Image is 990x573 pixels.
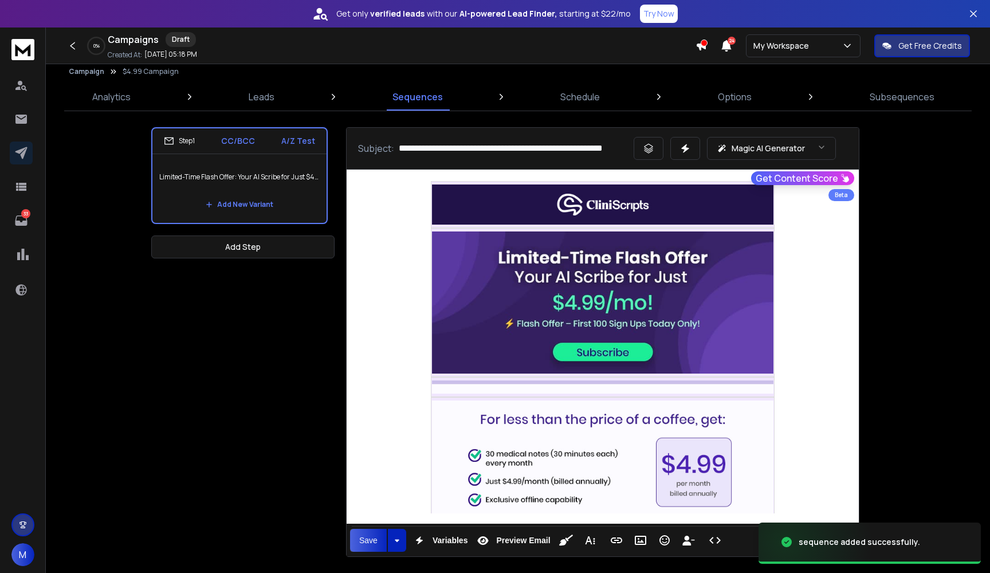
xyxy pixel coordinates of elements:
p: Analytics [92,90,131,104]
span: Preview Email [494,536,552,545]
button: M [11,543,34,566]
a: Subsequences [863,83,941,111]
strong: AI-powered Lead Finder, [459,8,557,19]
p: Schedule [560,90,600,104]
div: Draft [166,32,196,47]
div: sequence added successfully. [799,536,920,548]
button: Add New Variant [197,193,282,216]
button: Variables [408,529,470,552]
button: Emoticons [654,529,675,552]
p: $4.99 Campaign [123,67,179,76]
button: Insert Unsubscribe Link [678,529,700,552]
p: 33 [21,209,30,218]
button: Add Step [151,236,335,258]
p: [DATE] 05:18 PM [144,50,197,59]
p: Try Now [643,8,674,19]
button: More Text [579,529,601,552]
div: Step 1 [164,136,195,146]
p: Subject: [358,142,394,155]
p: CC/BCC [221,135,255,147]
span: Variables [430,536,470,545]
p: My Workspace [753,40,814,52]
span: 24 [728,37,736,45]
a: Sequences [386,83,450,111]
li: Step1CC/BCCA/Z TestLimited-Time Flash Offer: Your AI Scribe for Just $4.99/mo!Add New Variant [151,127,328,224]
p: Magic AI Generator [732,143,805,154]
img: d8d22456-fb87-44f2-b5f2-35479519ae1e.jpeg [431,380,774,394]
img: 6624478e-3cd6-4252-b98e-a5aece670e15.jpeg [431,185,774,225]
button: Save [350,529,387,552]
p: Get only with our starting at $22/mo [336,8,631,19]
button: Get Free Credits [874,34,970,57]
a: Options [711,83,759,111]
p: Sequences [392,90,443,104]
button: Insert Link (⌘K) [606,529,627,552]
img: b1b60f27-edb3-40eb-8621-6473ab90ad1b.jpeg [431,231,774,373]
p: Created At: [108,50,142,60]
a: Schedule [553,83,607,111]
p: A/Z Test [281,135,315,147]
p: Leads [249,90,274,104]
p: Options [718,90,752,104]
p: Get Free Credits [898,40,962,52]
button: Get Content Score [751,171,854,185]
a: Leads [242,83,281,111]
p: 0 % [93,42,100,49]
h1: Campaigns [108,33,159,46]
a: 33 [10,209,33,232]
p: Limited-Time Flash Offer: Your AI Scribe for Just $4.99/mo! [159,161,320,193]
button: Preview Email [472,529,552,552]
img: logo [11,39,34,60]
button: Code View [704,529,726,552]
div: Beta [828,189,854,201]
button: Campaign [69,67,104,76]
a: Analytics [85,83,137,111]
strong: verified leads [370,8,425,19]
p: Subsequences [870,90,934,104]
button: Magic AI Generator [707,137,836,160]
button: Insert Image (⌘P) [630,529,651,552]
button: Try Now [640,5,678,23]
